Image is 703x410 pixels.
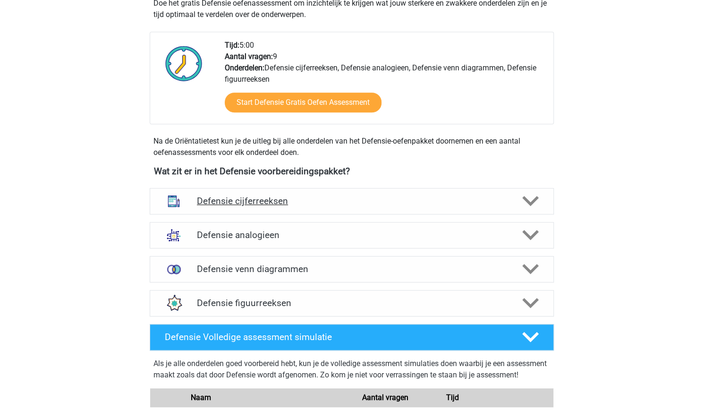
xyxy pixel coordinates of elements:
[161,291,186,316] img: figuurreeksen
[165,332,507,342] h4: Defensie Volledige assessment simulatie
[154,166,550,177] h4: Wat zit er in het Defensie voorbereidingspakket?
[197,298,506,308] h4: Defensie figuurreeksen
[146,256,558,282] a: venn diagrammen Defensie venn diagrammen
[225,52,273,61] b: Aantal vragen:
[150,136,554,158] div: Na de Oriëntatietest kun je de uitleg bij alle onderdelen van het Defensie-oefenpakket doornemen ...
[161,223,186,248] img: analogieen
[218,40,553,124] div: 5:00 9 Defensie cijferreeksen, Defensie analogieen, Defensie venn diagrammen, Defensie figuurreeksen
[351,392,418,403] div: Aantal vragen
[146,324,558,350] a: Defensie Volledige assessment simulatie
[225,93,381,112] a: Start Defensie Gratis Oefen Assessment
[146,188,558,214] a: cijferreeksen Defensie cijferreeksen
[225,63,264,72] b: Onderdelen:
[197,264,506,274] h4: Defensie venn diagrammen
[153,358,550,384] div: Als je alle onderdelen goed voorbereid hebt, kun je de volledige assessment simulaties doen waarb...
[197,230,506,240] h4: Defensie analogieen
[184,392,352,403] div: Naam
[197,196,506,206] h4: Defensie cijferreeksen
[225,41,239,50] b: Tijd:
[419,392,486,403] div: Tijd
[146,290,558,316] a: figuurreeksen Defensie figuurreeksen
[161,189,186,214] img: cijferreeksen
[161,257,186,282] img: venn diagrammen
[160,40,208,87] img: Klok
[146,222,558,248] a: analogieen Defensie analogieen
